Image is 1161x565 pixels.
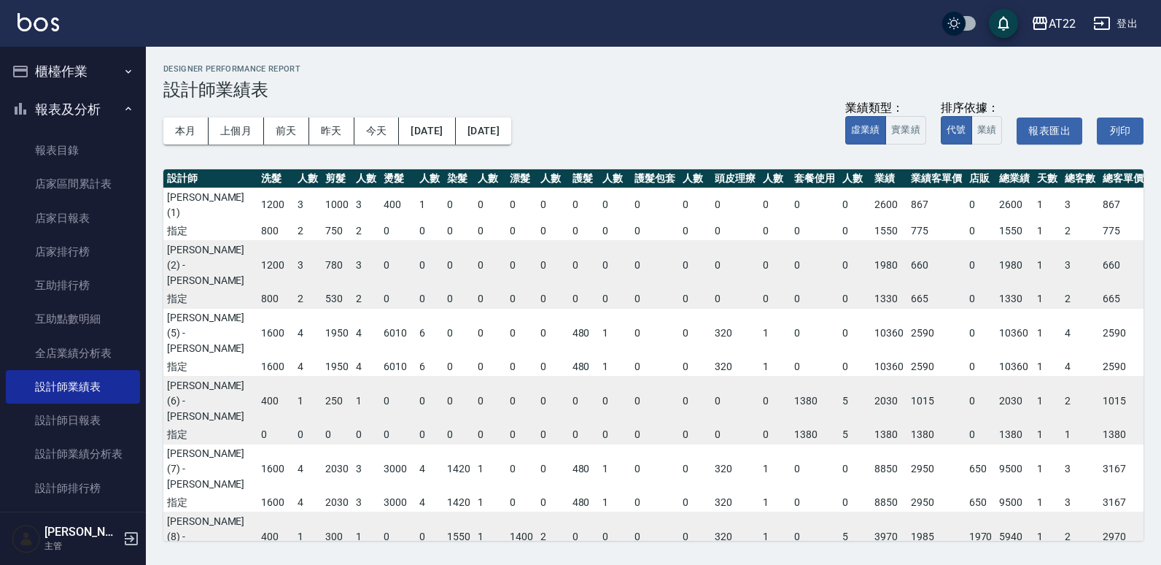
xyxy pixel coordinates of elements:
[352,290,380,309] td: 2
[569,222,599,241] td: 0
[474,240,506,290] td: 0
[759,240,791,290] td: 0
[569,169,599,188] th: 護髮
[966,188,996,222] td: 0
[1061,444,1099,493] td: 3
[711,169,759,188] th: 頭皮理療
[966,358,996,377] td: 0
[599,308,631,358] td: 1
[443,240,474,290] td: 0
[839,376,871,426] td: 5
[322,308,352,358] td: 1950
[839,426,871,445] td: 5
[569,290,599,309] td: 0
[352,426,380,445] td: 0
[966,240,996,290] td: 0
[791,444,839,493] td: 0
[871,308,907,358] td: 10360
[907,444,966,493] td: 2950
[474,188,506,222] td: 0
[711,426,759,445] td: 0
[759,188,791,222] td: 0
[995,426,1033,445] td: 1380
[569,444,599,493] td: 480
[352,376,380,426] td: 1
[456,118,511,145] button: [DATE]
[474,290,506,309] td: 0
[1097,118,1143,145] button: 列印
[416,376,443,426] td: 0
[6,201,140,235] a: 店家日報表
[871,290,907,309] td: 1330
[322,426,352,445] td: 0
[294,426,322,445] td: 0
[791,376,839,426] td: 1380
[380,308,416,358] td: 6010
[966,222,996,241] td: 0
[322,169,352,188] th: 剪髮
[759,426,791,445] td: 0
[294,444,322,493] td: 4
[1061,426,1099,445] td: 1
[352,222,380,241] td: 2
[309,118,354,145] button: 昨天
[599,376,631,426] td: 0
[631,308,679,358] td: 0
[294,376,322,426] td: 1
[443,444,474,493] td: 1420
[1033,188,1061,222] td: 1
[599,188,631,222] td: 0
[416,444,443,493] td: 4
[759,169,791,188] th: 人數
[352,444,380,493] td: 3
[839,290,871,309] td: 0
[966,444,996,493] td: 650
[631,376,679,426] td: 0
[631,426,679,445] td: 0
[474,308,506,358] td: 0
[839,444,871,493] td: 0
[631,358,679,377] td: 0
[257,444,294,493] td: 1600
[443,222,474,241] td: 0
[989,9,1018,38] button: save
[352,308,380,358] td: 4
[1099,240,1147,290] td: 660
[871,240,907,290] td: 1980
[506,308,537,358] td: 0
[163,64,1143,74] h2: Designer Performance Report
[322,444,352,493] td: 2030
[1033,376,1061,426] td: 1
[6,370,140,404] a: 設計師業績表
[871,444,907,493] td: 8850
[791,426,839,445] td: 1380
[1033,240,1061,290] td: 1
[322,240,352,290] td: 780
[506,426,537,445] td: 0
[966,426,996,445] td: 0
[18,13,59,31] img: Logo
[599,290,631,309] td: 0
[1033,444,1061,493] td: 1
[1033,290,1061,309] td: 1
[907,376,966,426] td: 1015
[322,222,352,241] td: 750
[907,188,966,222] td: 867
[506,444,537,493] td: 0
[569,358,599,377] td: 480
[257,188,294,222] td: 1200
[163,80,1143,100] h3: 設計師業績表
[163,358,257,377] td: 指定
[1061,290,1099,309] td: 2
[907,240,966,290] td: 660
[1061,222,1099,241] td: 2
[995,188,1033,222] td: 2600
[791,308,839,358] td: 0
[599,169,631,188] th: 人數
[1099,444,1147,493] td: 3167
[416,169,443,188] th: 人數
[474,444,506,493] td: 1
[6,472,140,505] a: 設計師排行榜
[257,376,294,426] td: 400
[257,358,294,377] td: 1600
